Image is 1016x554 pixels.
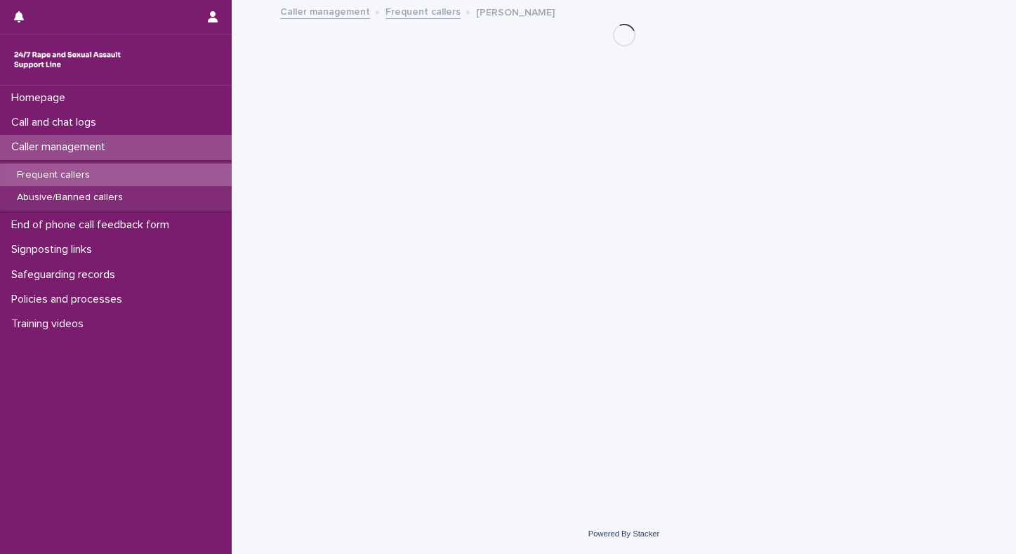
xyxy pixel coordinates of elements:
[11,46,124,74] img: rhQMoQhaT3yELyF149Cw
[6,91,77,105] p: Homepage
[280,3,370,19] a: Caller management
[6,116,107,129] p: Call and chat logs
[6,192,134,204] p: Abusive/Banned callers
[588,529,659,538] a: Powered By Stacker
[6,243,103,256] p: Signposting links
[6,293,133,306] p: Policies and processes
[385,3,461,19] a: Frequent callers
[6,317,95,331] p: Training videos
[6,218,180,232] p: End of phone call feedback form
[6,140,117,154] p: Caller management
[476,4,555,19] p: [PERSON_NAME]
[6,268,126,282] p: Safeguarding records
[6,169,101,181] p: Frequent callers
